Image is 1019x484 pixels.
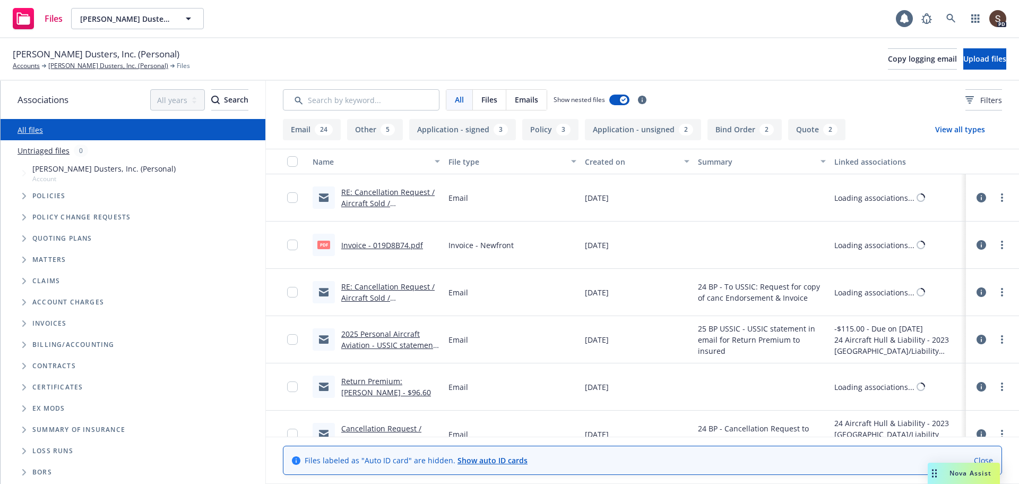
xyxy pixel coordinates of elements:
[834,381,914,393] div: Loading associations...
[694,149,830,174] button: Summary
[32,163,176,174] span: [PERSON_NAME] Dusters, Inc. (Personal)
[585,334,609,345] span: [DATE]
[32,448,73,454] span: Loss Runs
[980,95,1002,106] span: Filters
[585,192,609,203] span: [DATE]
[80,13,172,24] span: [PERSON_NAME] Dusters, Inc. (Personal)
[585,287,609,298] span: [DATE]
[74,145,88,157] div: 0
[32,469,52,475] span: BORs
[963,48,1006,70] button: Upload files
[32,384,83,390] span: Certificates
[834,240,914,251] div: Loading associations...
[32,427,125,433] span: Summary of insurance
[287,156,298,167] input: Select all
[963,54,1006,64] span: Upload files
[834,334,962,356] div: 24 Aircraft Hull & Liability - 2023 [GEOGRAPHIC_DATA]/Liability N115KM - [PERSON_NAME]
[211,90,248,110] div: Search
[287,287,298,298] input: Toggle Row Selected
[287,240,298,250] input: Toggle Row Selected
[834,418,962,451] div: 24 Aircraft Hull & Liability - 2023 [GEOGRAPHIC_DATA]/Liability N115KM - [PERSON_NAME]
[928,463,1000,484] button: Nova Assist
[341,282,435,325] a: RE: Cancellation Request / Aircraft Sold / [PERSON_NAME] Dusters, LLC
[448,156,564,167] div: File type
[965,89,1002,111] button: Filters
[996,428,1008,440] a: more
[788,119,845,140] button: Quote
[996,239,1008,251] a: more
[18,93,68,107] span: Associations
[305,455,528,466] span: Files labeled as "Auto ID card" are hidden.
[989,10,1006,27] img: photo
[585,119,701,140] button: Application - unsigned
[585,381,609,393] span: [DATE]
[888,54,957,64] span: Copy logging email
[823,124,837,135] div: 2
[1,161,265,334] div: Tree Example
[341,423,433,467] a: Cancellation Request / Aircraft Sold / [PERSON_NAME] Dusters, LLC
[32,363,76,369] span: Contracts
[759,124,774,135] div: 2
[32,320,67,327] span: Invoices
[287,334,298,345] input: Toggle Row Selected
[554,95,605,104] span: Show nested files
[707,119,782,140] button: Bind Order
[315,124,333,135] div: 24
[13,61,40,71] a: Accounts
[32,214,131,220] span: Policy change requests
[444,149,580,174] button: File type
[211,89,248,111] button: SearchSearch
[18,145,70,156] a: Untriaged files
[494,124,508,135] div: 3
[522,119,578,140] button: Policy
[287,381,298,392] input: Toggle Row Selected
[347,119,403,140] button: Other
[996,333,1008,346] a: more
[448,334,468,345] span: Email
[283,119,341,140] button: Email
[581,149,694,174] button: Created on
[940,8,962,29] a: Search
[448,429,468,440] span: Email
[283,89,439,111] input: Search by keyword...
[888,48,957,70] button: Copy logging email
[448,240,514,251] span: Invoice - Newfront
[481,94,497,105] span: Files
[177,61,190,71] span: Files
[698,323,825,356] span: 25 BP USSIC - USSIC statement in email for Return Premium to insured
[515,94,538,105] span: Emails
[996,286,1008,299] a: more
[916,8,937,29] a: Report a Bug
[928,463,941,484] div: Drag to move
[455,94,464,105] span: All
[585,240,609,251] span: [DATE]
[830,149,966,174] button: Linked associations
[8,4,67,33] a: Files
[834,156,962,167] div: Linked associations
[18,125,43,135] a: All files
[48,61,168,71] a: [PERSON_NAME] Dusters, Inc. (Personal)
[313,156,428,167] div: Name
[448,192,468,203] span: Email
[698,423,825,445] span: 24 BP - Cancellation Request to USSIC
[32,235,92,242] span: Quoting plans
[13,47,179,61] span: [PERSON_NAME] Dusters, Inc. (Personal)
[996,191,1008,204] a: more
[834,287,914,298] div: Loading associations...
[317,241,330,249] span: pdf
[32,257,66,263] span: Matters
[409,119,516,140] button: Application - signed
[45,14,63,23] span: Files
[834,323,962,334] div: -$115.00 - Due on [DATE]
[585,429,609,440] span: [DATE]
[1,334,265,483] div: Folder Tree Example
[949,469,991,478] span: Nova Assist
[965,8,986,29] a: Switch app
[287,429,298,439] input: Toggle Row Selected
[341,329,436,372] a: 2025 Personal Aircraft Aviation - USSIC statement in email for Return Premium to insured.msg
[32,299,104,305] span: Account charges
[834,192,914,203] div: Loading associations...
[448,287,468,298] span: Email
[32,405,65,412] span: Ex Mods
[341,376,431,397] a: Return Premium: [PERSON_NAME] - $96.60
